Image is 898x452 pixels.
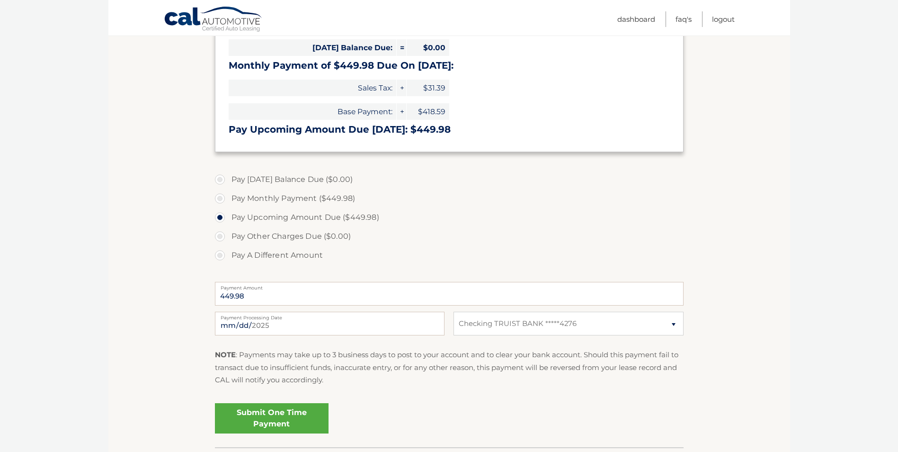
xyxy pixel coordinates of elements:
[397,103,406,120] span: +
[676,11,692,27] a: FAQ's
[397,80,406,96] span: +
[215,403,329,434] a: Submit One Time Payment
[215,246,684,265] label: Pay A Different Amount
[215,350,236,359] strong: NOTE
[215,282,684,306] input: Payment Amount
[712,11,735,27] a: Logout
[215,208,684,227] label: Pay Upcoming Amount Due ($449.98)
[229,103,396,120] span: Base Payment:
[229,80,396,96] span: Sales Tax:
[215,312,445,335] input: Payment Date
[229,60,670,72] h3: Monthly Payment of $449.98 Due On [DATE]:
[617,11,655,27] a: Dashboard
[397,39,406,56] span: =
[229,39,396,56] span: [DATE] Balance Due:
[215,349,684,386] p: : Payments may take up to 3 business days to post to your account and to clear your bank account....
[215,189,684,208] label: Pay Monthly Payment ($449.98)
[407,80,449,96] span: $31.39
[215,282,684,289] label: Payment Amount
[215,227,684,246] label: Pay Other Charges Due ($0.00)
[407,103,449,120] span: $418.59
[164,6,263,34] a: Cal Automotive
[407,39,449,56] span: $0.00
[229,124,670,136] h3: Pay Upcoming Amount Due [DATE]: $449.98
[215,170,684,189] label: Pay [DATE] Balance Due ($0.00)
[215,312,445,319] label: Payment Processing Date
